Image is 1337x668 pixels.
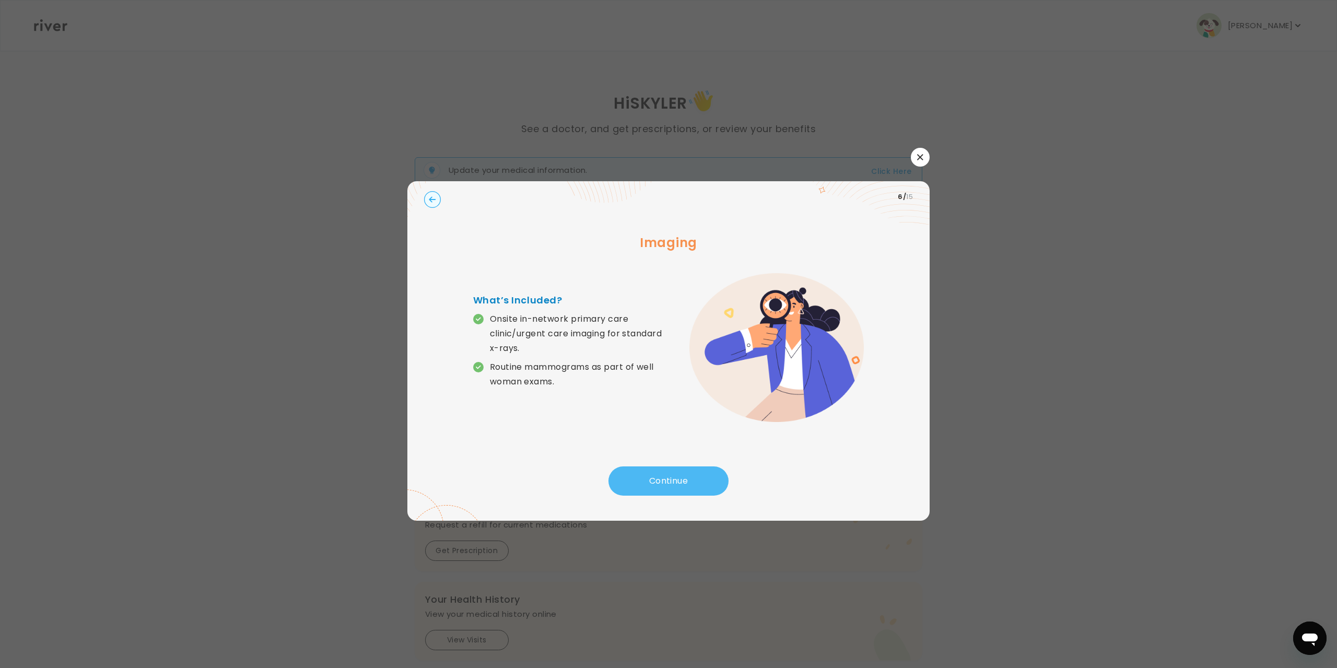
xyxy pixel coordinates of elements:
[689,273,864,423] img: error graphic
[473,293,668,308] h4: What’s Included?
[1293,622,1327,655] iframe: Button to launch messaging window
[490,360,668,389] p: Routine mammograms as part of well woman exams.
[490,312,668,356] p: Onsite in-network primary care clinic/urgent care imaging for standard x-rays.
[608,466,729,496] button: Continue
[424,233,913,252] h3: Imaging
